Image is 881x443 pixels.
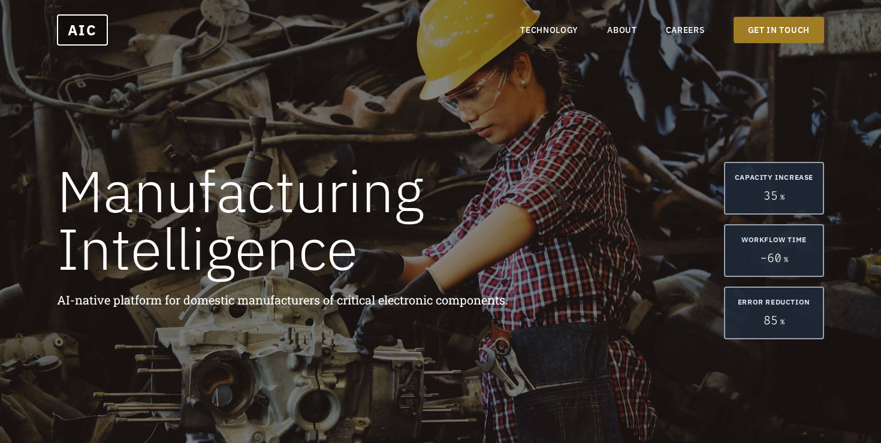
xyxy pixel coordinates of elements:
[735,187,813,204] div: 35
[780,192,785,202] span: %
[734,17,824,43] a: GET IN TOUCH
[780,317,785,327] span: %
[57,14,108,46] a: AIC
[735,312,813,329] div: 85
[607,24,637,36] a: ABOUT
[735,249,813,266] div: - 60
[520,24,578,36] a: TECHNOLOGY
[735,297,813,307] div: ERROR REDUCTION
[784,255,788,264] span: %
[57,162,517,277] h1: Manufacturing Intelligence
[57,292,508,308] span: AI-native platform for domestic manufacturers of critical electronic components.
[735,235,813,245] div: WORKFLOW TIME
[735,173,813,182] div: CAPACITY INCREASE
[666,24,705,36] a: CAREERS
